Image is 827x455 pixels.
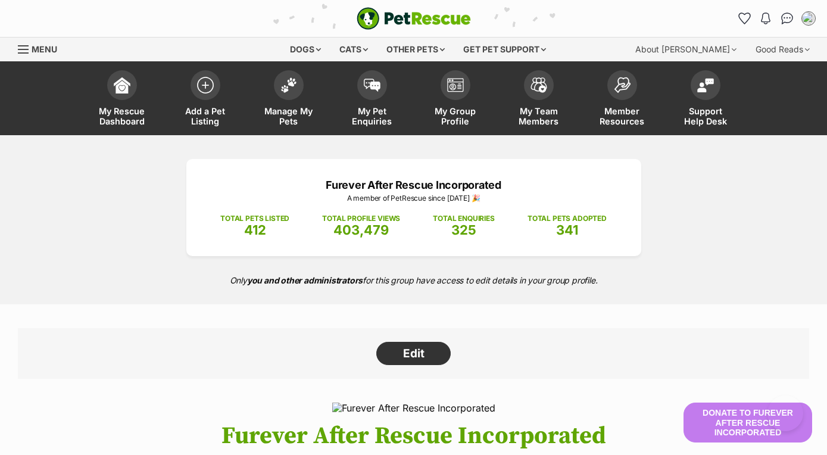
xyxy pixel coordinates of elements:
[747,38,818,61] div: Good Reads
[345,106,399,126] span: My Pet Enquiries
[781,13,794,24] img: chat-41dd97257d64d25036548639549fe6c8038ab92f7586957e7f3b1b290dea8141.svg
[664,64,747,135] a: Support Help Desk
[447,78,464,92] img: group-profile-icon-3fa3cf56718a62981997c0bc7e787c4b2cf8bcc04b72c1350f741eb67cf2f40e.svg
[330,64,414,135] a: My Pet Enquiries
[799,9,818,28] button: My account
[627,38,745,61] div: About [PERSON_NAME]
[756,9,775,28] button: Notifications
[761,13,770,24] img: notifications-46538b983faf8c2785f20acdc204bb7945ddae34d4c08c2a6579f10ce5e182be.svg
[262,106,316,126] span: Manage My Pets
[451,222,476,238] span: 325
[280,77,297,93] img: manage-my-pets-icon-02211641906a0b7f246fdf0571729dbe1e7629f14944591b6c1af311fb30b64b.svg
[414,64,497,135] a: My Group Profile
[433,213,494,224] p: TOTAL ENQUIRIES
[767,395,803,431] iframe: Help Scout Beacon - Open
[376,342,451,366] a: Edit
[497,64,581,135] a: My Team Members
[204,193,623,204] p: A member of PetRescue since [DATE] 🎉
[197,77,214,94] img: add-pet-listing-icon-0afa8454b4691262ce3f59096e99ab1cd57d4a30225e0717b998d2c9b9846f56.svg
[679,106,732,126] span: Support Help Desk
[357,7,471,30] a: PetRescue
[735,9,818,28] ul: Account quick links
[282,38,329,61] div: Dogs
[357,7,471,30] img: logo-e224e6f780fb5917bec1dbf3a21bbac754714ae5b6737aabdf751b685950b380.svg
[164,64,247,135] a: Add a Pet Listing
[803,13,814,24] img: Adam Booth profile pic
[684,403,812,442] button: Donate to Furever After Rescue Incorporated
[244,222,266,238] span: 412
[114,77,130,94] img: dashboard-icon-eb2f2d2d3e046f16d808141f083e7271f6b2e854fb5c12c21221c1fb7104beca.svg
[333,222,389,238] span: 403,479
[512,106,566,126] span: My Team Members
[331,38,376,61] div: Cats
[778,9,797,28] a: Conversations
[220,213,289,224] p: TOTAL PETS LISTED
[80,64,164,135] a: My Rescue Dashboard
[32,44,57,54] span: Menu
[530,77,547,93] img: team-members-icon-5396bd8760b3fe7c0b43da4ab00e1e3bb1a5d9ba89233759b79545d2d3fc5d0d.svg
[247,275,363,285] strong: you and other administrators
[364,79,380,92] img: pet-enquiries-icon-7e3ad2cf08bfb03b45e93fb7055b45f3efa6380592205ae92323e6603595dc1f.svg
[528,213,607,224] p: TOTAL PETS ADOPTED
[95,106,149,126] span: My Rescue Dashboard
[581,64,664,135] a: Member Resources
[614,77,631,93] img: member-resources-icon-8e73f808a243e03378d46382f2149f9095a855e16c252ad45f914b54edf8863c.svg
[322,213,400,224] p: TOTAL PROFILE VIEWS
[179,106,232,126] span: Add a Pet Listing
[378,38,453,61] div: Other pets
[455,38,554,61] div: Get pet support
[204,177,623,193] p: Furever After Rescue Incorporated
[595,106,649,126] span: Member Resources
[247,64,330,135] a: Manage My Pets
[429,106,482,126] span: My Group Profile
[556,222,578,238] span: 341
[332,403,495,413] img: Furever After Rescue Incorporated
[735,9,754,28] a: Favourites
[697,78,714,92] img: help-desk-icon-fdf02630f3aa405de69fd3d07c3f3aa587a6932b1a1747fa1d2bba05be0121f9.svg
[18,38,65,59] a: Menu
